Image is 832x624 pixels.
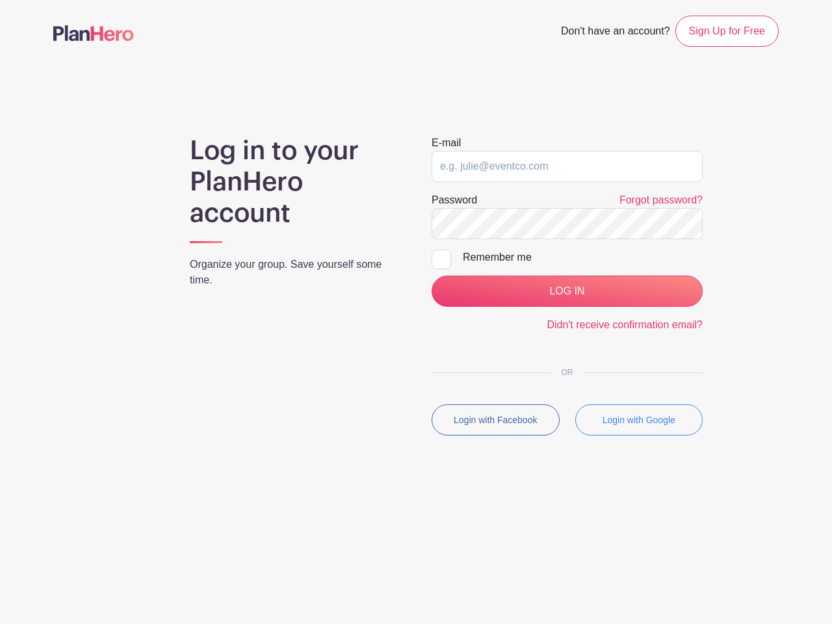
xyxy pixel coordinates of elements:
a: Didn't receive confirmation email? [547,319,703,330]
small: Login with Facebook [454,415,537,425]
label: E-mail [432,135,461,151]
button: Login with Facebook [432,404,560,435]
small: Login with Google [603,415,675,425]
span: OR [551,368,584,377]
p: Organize your group. Save yourself some time. [190,257,400,288]
img: logo-507f7623f17ff9eddc593b1ce0a138ce2505c220e1c5a4e2b4648c50719b7d32.svg [53,25,134,41]
h1: Log in to your PlanHero account [190,135,400,229]
a: Forgot password? [619,194,703,205]
label: Password [432,192,477,208]
input: LOG IN [432,276,703,307]
button: Login with Google [575,404,703,435]
input: e.g. julie@eventco.com [432,151,703,182]
a: Sign Up for Free [675,16,779,47]
div: Remember me [463,250,703,265]
span: Don't have an account? [561,18,670,47]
